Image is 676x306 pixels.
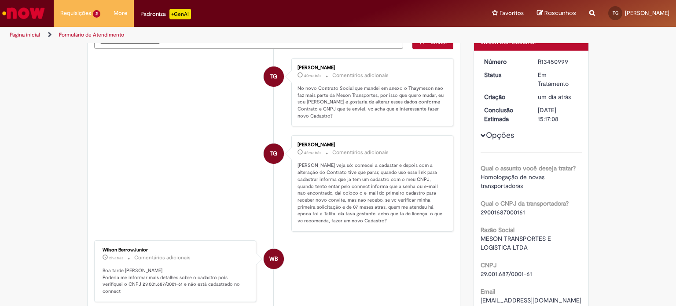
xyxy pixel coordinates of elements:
[114,9,127,18] span: More
[298,65,444,70] div: [PERSON_NAME]
[481,235,553,251] span: MESON TRANSPORTES E LOGISTICA LTDA
[478,106,532,123] dt: Conclusão Estimada
[481,288,495,295] b: Email
[298,142,444,147] div: [PERSON_NAME]
[304,73,321,78] span: 40m atrás
[538,57,579,66] div: R13450999
[109,255,123,261] span: 2h atrás
[332,72,389,79] small: Comentários adicionais
[481,226,514,234] b: Razão Social
[1,4,46,22] img: ServiceNow
[478,57,532,66] dt: Número
[544,9,576,17] span: Rascunhos
[264,66,284,87] div: THAYMESON GUILHERME
[538,106,579,123] div: [DATE] 15:17:08
[7,27,444,43] ul: Trilhas de página
[481,270,532,278] span: 29.001.687/0001-61
[134,254,191,262] small: Comentários adicionais
[60,9,91,18] span: Requisições
[538,93,571,101] time: 27/08/2025 09:24:36
[538,93,571,101] span: um dia atrás
[93,10,100,18] span: 2
[481,296,581,304] span: [EMAIL_ADDRESS][DOMAIN_NAME]
[10,31,40,38] a: Página inicial
[500,9,524,18] span: Favoritos
[537,9,576,18] a: Rascunhos
[269,248,278,269] span: WB
[298,162,444,224] p: [PERSON_NAME] veja só: comecei a cadastar e depois com a alteração do Contrato tive que parar, qu...
[430,38,448,46] span: Enviar
[169,9,191,19] p: +GenAi
[613,10,618,16] span: TG
[481,173,546,190] span: Homologação de novas transportadoras
[481,208,525,216] span: 29001687000161
[478,92,532,101] dt: Criação
[538,70,579,88] div: Em Tratamento
[625,9,669,17] span: [PERSON_NAME]
[481,199,569,207] b: Qual o CNPJ da transportadora?
[332,149,389,156] small: Comentários adicionais
[478,70,532,79] dt: Status
[298,85,444,120] p: No novo Contrato Social que mandei em anexo o Thaymeson nao faz mais parte da Meson Transportes, ...
[304,73,321,78] time: 28/08/2025 17:41:23
[264,144,284,164] div: THAYMESON GUILHERME
[103,247,249,253] div: Wilson BerrowJunior
[103,267,249,295] p: Boa tarde [PERSON_NAME] Poderia me informar mais detalhes sobre o cadastro pois verifiquei o CNPJ...
[270,143,277,164] span: TG
[538,92,579,101] div: 27/08/2025 09:24:36
[264,249,284,269] div: Wilson BerrowJunior
[304,150,321,155] span: 42m atrás
[140,9,191,19] div: Padroniza
[481,164,576,172] b: Qual o assunto você deseja tratar?
[481,261,496,269] b: CNPJ
[270,66,277,87] span: TG
[59,31,124,38] a: Formulário de Atendimento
